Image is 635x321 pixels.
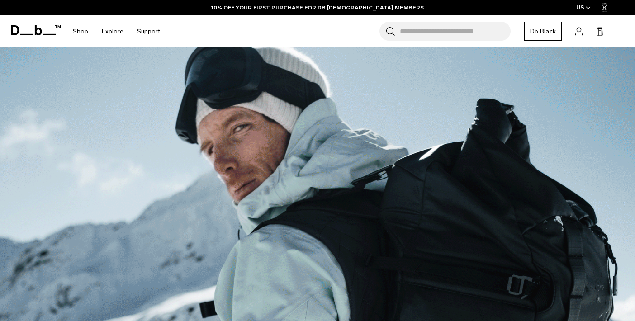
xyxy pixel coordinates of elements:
a: Shop [73,15,88,47]
a: Db Black [524,22,562,41]
a: Explore [102,15,123,47]
a: Support [137,15,160,47]
a: 10% OFF YOUR FIRST PURCHASE FOR DB [DEMOGRAPHIC_DATA] MEMBERS [211,4,424,12]
nav: Main Navigation [66,15,167,47]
